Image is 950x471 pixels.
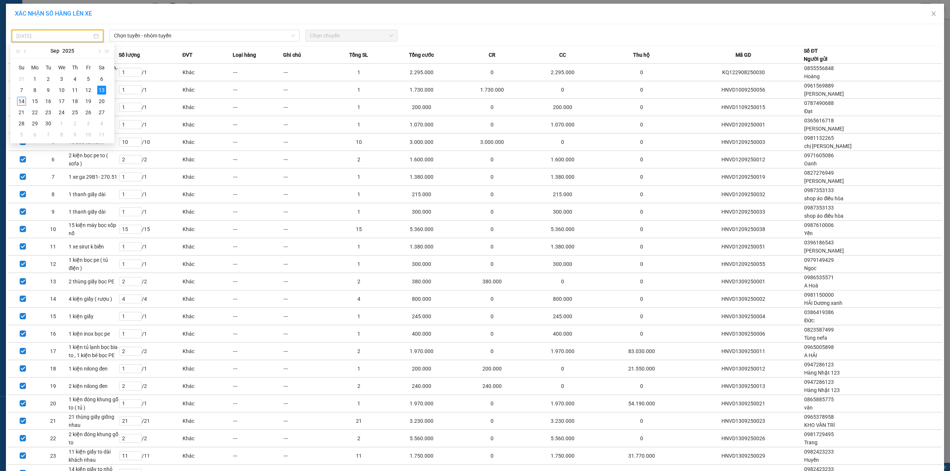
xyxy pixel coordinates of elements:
[384,99,459,116] td: 200.000
[334,256,384,273] td: 1
[95,129,108,140] td: 2025-10-11
[30,130,39,139] div: 6
[84,86,93,95] div: 12
[119,273,182,290] td: / 2
[15,73,28,85] td: 2025-08-31
[28,73,42,85] td: 2025-09-01
[525,273,600,290] td: 0
[384,64,459,81] td: 2.295.000
[44,130,53,139] div: 7
[38,186,69,203] td: 8
[95,118,108,129] td: 2025-10-04
[233,134,283,151] td: ---
[28,129,42,140] td: 2025-10-06
[804,65,834,71] span: 0855556848
[38,290,69,308] td: 14
[384,81,459,99] td: 1.730.000
[114,30,295,41] span: Chọn tuyến - nhóm tuyến
[384,238,459,256] td: 1.380.000
[283,99,334,116] td: ---
[683,256,804,273] td: HNVD1209250055
[68,118,82,129] td: 2025-10-02
[84,119,93,128] div: 3
[82,62,95,73] th: Fr
[283,186,334,203] td: ---
[68,221,119,238] td: 15 kiện máy bọc xốp nổ
[42,73,55,85] td: 2025-09-02
[334,151,384,168] td: 2
[384,151,459,168] td: 1.600.000
[71,108,79,117] div: 25
[804,300,842,306] span: HẢI Dương xanh
[525,116,600,134] td: 1.070.000
[683,238,804,256] td: HNVD1209250051
[71,86,79,95] div: 11
[55,118,68,129] td: 2025-10-01
[233,238,283,256] td: ---
[633,51,650,59] span: Thu hộ
[525,203,600,221] td: 300.000
[683,290,804,308] td: HNVD1309250002
[600,238,683,256] td: 0
[119,151,182,168] td: / 2
[50,43,59,58] button: Sep
[525,151,600,168] td: 1.600.000
[233,81,283,99] td: ---
[804,222,834,228] span: 0987610006
[182,256,233,273] td: Khác
[17,86,26,95] div: 7
[28,85,42,96] td: 2025-09-08
[84,75,93,83] div: 5
[525,134,600,151] td: 0
[57,86,66,95] div: 10
[600,99,683,116] td: 0
[28,107,42,118] td: 2025-09-22
[68,238,119,256] td: 1 xe sirut k biển
[600,256,683,273] td: 0
[459,151,525,168] td: 0
[68,62,82,73] th: Th
[283,51,301,59] span: Ghi chú
[283,290,334,308] td: ---
[683,81,804,99] td: HNVD1009250056
[44,119,53,128] div: 30
[804,161,817,167] span: Oanh
[95,107,108,118] td: 2025-09-27
[334,203,384,221] td: 1
[30,119,39,128] div: 29
[600,151,683,168] td: 0
[233,186,283,203] td: ---
[15,118,28,129] td: 2025-09-28
[525,99,600,116] td: 200.000
[334,290,384,308] td: 4
[683,168,804,186] td: HNVD1209250019
[349,51,368,59] span: Tổng SL
[600,116,683,134] td: 0
[525,221,600,238] td: 5.360.000
[283,116,334,134] td: ---
[283,256,334,273] td: ---
[384,290,459,308] td: 800.000
[42,62,55,73] th: Tu
[334,116,384,134] td: 1
[600,81,683,99] td: 0
[334,186,384,203] td: 1
[15,107,28,118] td: 2025-09-21
[683,64,804,81] td: KQ122908250030
[736,51,751,59] span: Mã GD
[68,256,119,273] td: 1 kiện bọc pe ( tủ điện )
[683,99,804,116] td: HNVD1109250015
[38,203,69,221] td: 9
[804,187,834,193] span: 0987353133
[17,130,26,139] div: 5
[15,96,28,107] td: 2025-09-14
[182,221,233,238] td: Khác
[804,135,834,141] span: 0981132265
[68,308,119,325] td: 1 kiện giấy
[68,168,119,186] td: 1 xe ga 29B1- 270.51
[68,186,119,203] td: 1 thanh giấy dài
[525,186,600,203] td: 215.000
[459,116,525,134] td: 0
[119,256,182,273] td: / 1
[55,107,68,118] td: 2025-09-24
